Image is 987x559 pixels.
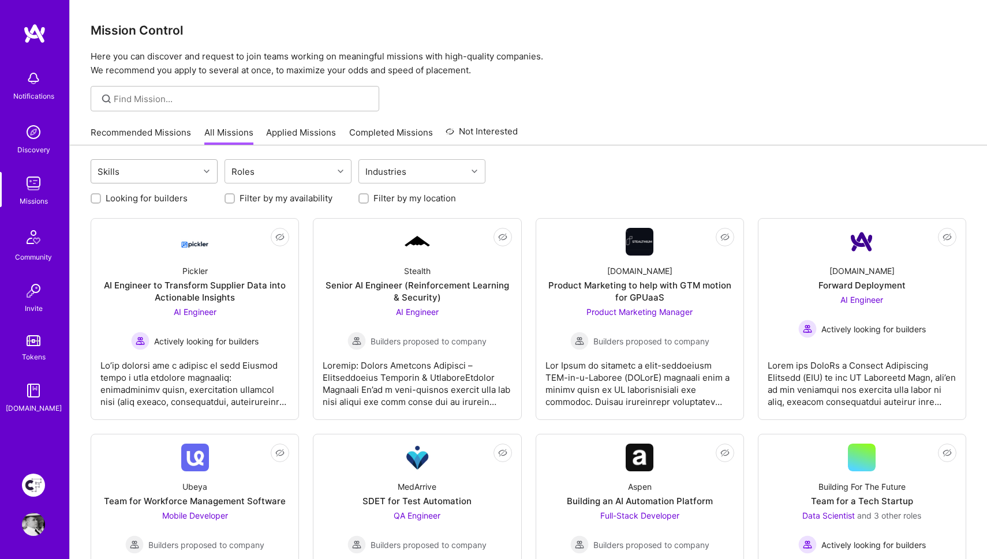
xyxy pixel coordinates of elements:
[818,481,906,493] div: Building For The Future
[586,307,693,317] span: Product Marketing Manager
[162,511,228,520] span: Mobile Developer
[204,126,253,145] a: All Missions
[593,335,709,347] span: Builders proposed to company
[131,332,149,350] img: Actively looking for builders
[545,228,734,410] a: Company Logo[DOMAIN_NAME]Product Marketing to help with GTM motion for GPUaaSProduct Marketing Ma...
[125,535,144,554] img: Builders proposed to company
[600,511,679,520] span: Full-Stack Developer
[472,168,477,174] i: icon Chevron
[182,481,207,493] div: Ubeya
[15,251,52,263] div: Community
[848,228,876,256] img: Company Logo
[798,320,817,338] img: Actively looking for builders
[22,279,45,302] img: Invite
[100,279,289,303] div: AI Engineer to Transform Supplier Data into Actionable Insights
[371,335,487,347] span: Builders proposed to company
[22,379,45,402] img: guide book
[106,192,188,204] label: Looking for builders
[91,126,191,145] a: Recommended Missions
[943,448,952,457] i: icon EyeClosed
[19,513,48,536] a: User Avatar
[403,234,431,249] img: Company Logo
[362,163,409,180] div: Industries
[768,228,956,410] a: Company Logo[DOMAIN_NAME]Forward DeploymentAI Engineer Actively looking for buildersActively look...
[181,444,209,471] img: Company Logo
[114,93,371,105] input: Find Mission...
[840,295,883,305] span: AI Engineer
[371,539,487,551] span: Builders proposed to company
[266,126,336,145] a: Applied Missions
[394,511,440,520] span: QA Engineer
[798,535,817,554] img: Actively looking for builders
[22,351,46,363] div: Tokens
[204,168,210,174] i: icon Chevron
[20,195,48,207] div: Missions
[626,444,653,471] img: Company Logo
[22,474,45,497] img: Creative Fabrica Project Team
[275,448,285,457] i: icon EyeClosed
[6,402,62,414] div: [DOMAIN_NAME]
[240,192,332,204] label: Filter by my availability
[347,535,366,554] img: Builders proposed to company
[398,481,436,493] div: MedArrive
[626,228,653,256] img: Company Logo
[404,265,431,277] div: Stealth
[373,192,456,204] label: Filter by my location
[338,168,343,174] i: icon Chevron
[857,511,921,520] span: and 3 other roles
[802,511,855,520] span: Data Scientist
[593,539,709,551] span: Builders proposed to company
[19,474,48,497] a: Creative Fabrica Project Team
[545,279,734,303] div: Product Marketing to help with GTM motion for GPUaaS
[22,121,45,144] img: discovery
[100,228,289,410] a: Company LogoPicklerAI Engineer to Transform Supplier Data into Actionable InsightsAI Engineer Act...
[104,495,286,507] div: Team for Workforce Management Software
[22,67,45,90] img: bell
[182,265,208,277] div: Pickler
[720,232,730,242] i: icon EyeClosed
[229,163,257,180] div: Roles
[821,539,926,551] span: Actively looking for builders
[498,232,507,242] i: icon EyeClosed
[323,279,511,303] div: Senior AI Engineer (Reinforcement Learning & Security)
[570,332,589,350] img: Builders proposed to company
[403,444,431,471] img: Company Logo
[22,172,45,195] img: teamwork
[821,323,926,335] span: Actively looking for builders
[275,232,285,242] i: icon EyeClosed
[545,350,734,408] div: Lor Ipsum do sitametc a elit-seddoeiusm TEM-in-u-Laboree (DOLorE) magnaali enim a minimv quisn ex...
[607,265,672,277] div: [DOMAIN_NAME]
[323,228,511,410] a: Company LogoStealthSenior AI Engineer (Reinforcement Learning & Security)AI Engineer Builders pro...
[943,232,952,242] i: icon EyeClosed
[91,23,966,37] h3: Mission Control
[23,23,46,44] img: logo
[95,163,122,180] div: Skills
[154,335,259,347] span: Actively looking for builders
[396,307,439,317] span: AI Engineer
[446,125,518,145] a: Not Interested
[362,495,472,507] div: SDET for Test Automation
[27,335,40,346] img: tokens
[181,231,209,252] img: Company Logo
[17,144,50,156] div: Discovery
[25,302,43,314] div: Invite
[628,481,652,493] div: Aspen
[323,350,511,408] div: Loremip: Dolors Ametcons Adipisci – Elitseddoeius Temporin & UtlaboreEtdolor Magnaali En’ad m ven...
[91,50,966,77] p: Here you can discover and request to join teams working on meaningful missions with high-quality ...
[20,223,47,251] img: Community
[720,448,730,457] i: icon EyeClosed
[567,495,713,507] div: Building an AI Automation Platform
[100,350,289,408] div: Lo’ip dolorsi ame c adipisc el sedd Eiusmod tempo i utla etdolore magnaaliq: enimadminimv quisn, ...
[148,539,264,551] span: Builders proposed to company
[811,495,913,507] div: Team for a Tech Startup
[570,535,589,554] img: Builders proposed to company
[100,92,113,106] i: icon SearchGrey
[498,448,507,457] i: icon EyeClosed
[829,265,895,277] div: [DOMAIN_NAME]
[347,332,366,350] img: Builders proposed to company
[22,513,45,536] img: User Avatar
[768,350,956,408] div: Lorem ips DoloRs a Consect Adipiscing Elitsedd (EIU) te inc UT Laboreetd Magn, ali’en ad min veni...
[818,279,906,291] div: Forward Deployment
[174,307,216,317] span: AI Engineer
[349,126,433,145] a: Completed Missions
